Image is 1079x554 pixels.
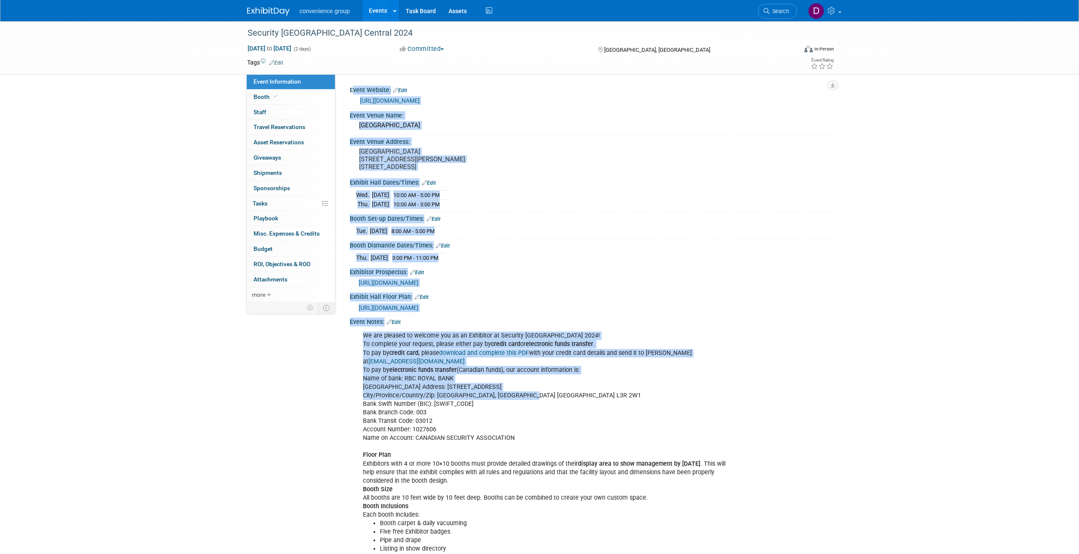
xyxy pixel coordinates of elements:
[247,211,335,226] a: Playbook
[393,192,440,198] span: 10:00 AM - 5:00 PM
[758,4,797,19] a: Search
[247,272,335,287] a: Attachments
[359,304,418,311] a: [URL][DOMAIN_NAME]
[804,45,813,52] img: Format-Inperson.png
[380,528,734,536] li: Five free Exhibitor badges
[254,78,301,85] span: Event Information
[247,287,335,302] a: more
[254,276,287,283] span: Attachments
[293,46,311,52] span: (2 days)
[389,366,457,374] b: electronic funds transfer
[247,150,335,165] a: Giveaways
[350,266,832,277] div: Exhibitor Prospectus:
[254,139,304,146] span: Asset Reservations
[380,536,734,545] li: Pipe and drape
[392,255,438,261] span: 3:00 PM - 11:00 PM
[350,212,832,223] div: Booth Set-up Dates/Times:
[254,185,290,191] span: Sponsorships
[422,180,436,186] a: Edit
[387,319,401,325] a: Edit
[814,46,834,52] div: In-Person
[247,105,335,120] a: Staff
[273,94,278,99] i: Booth reservation complete
[300,8,350,14] span: convenience group
[393,87,407,93] a: Edit
[252,291,265,298] span: more
[247,226,335,241] a: Misc. Expenses & Credits
[380,545,734,553] li: Listing in show directory
[604,47,710,53] span: [GEOGRAPHIC_DATA], [GEOGRAPHIC_DATA]
[356,191,372,200] td: Wed.
[350,176,832,187] div: Exhibit Hall Dates/Times:
[247,181,335,196] a: Sponsorships
[350,109,832,120] div: Event Venue Name:
[436,243,450,249] a: Edit
[356,253,371,262] td: Thu.
[247,120,335,135] a: Travel Reservations
[350,239,832,250] div: Booth Dismantle Dates/Times:
[254,109,266,115] span: Staff
[415,294,429,300] a: Edit
[356,227,370,236] td: Tue.
[371,253,388,262] td: [DATE]
[245,25,784,41] div: Security [GEOGRAPHIC_DATA] Central 2024
[247,135,335,150] a: Asset Reservations
[359,148,541,171] pre: [GEOGRAPHIC_DATA] [STREET_ADDRESS][PERSON_NAME] [STREET_ADDRESS]
[360,97,420,104] a: [URL][DOMAIN_NAME]
[393,201,440,208] span: 10:00 AM - 3:00 PM
[363,503,408,510] b: Booth Inclusions
[247,166,335,180] a: Shipments
[254,245,273,252] span: Budget
[350,135,832,146] div: Event Venue Address:
[254,215,278,222] span: Playbook
[269,60,283,66] a: Edit
[247,257,335,272] a: ROI, Objectives & ROO
[356,119,826,132] div: [GEOGRAPHIC_DATA]
[247,45,292,52] span: [DATE] [DATE]
[254,230,320,237] span: Misc. Expenses & Credits
[391,228,435,234] span: 8:00 AM - 5:00 PM
[368,358,465,365] a: [EMAIL_ADDRESS][DOMAIN_NAME]
[363,486,393,493] b: Booth Size
[491,340,520,348] b: credit card
[303,302,318,313] td: Personalize Event Tab Strip
[265,45,273,52] span: to
[380,519,734,528] li: Booth carpet & daily vacuuming
[363,451,391,458] b: Floor Plan
[370,227,387,236] td: [DATE]
[350,290,832,301] div: Exhibit Hall Floor Plan:
[254,154,281,161] span: Giveaways
[808,3,824,19] img: Diego Boechat
[526,340,593,348] b: electronic funds transfer
[578,460,700,467] b: display area to show management by [DATE]
[254,124,305,130] span: Travel Reservations
[410,270,424,276] a: Edit
[254,93,279,100] span: Booth
[318,302,335,313] td: Toggle Event Tabs
[397,45,447,53] button: Committed
[439,349,529,357] a: download and complete this PDF
[254,169,282,176] span: Shipments
[350,315,832,326] div: Event Notes:
[372,191,389,200] td: [DATE]
[356,200,372,209] td: Thu.
[253,200,268,207] span: Tasks
[747,44,834,57] div: Event Format
[247,58,283,67] td: Tags
[254,261,310,267] span: ROI, Objectives & ROO
[247,196,335,211] a: Tasks
[247,74,335,89] a: Event Information
[247,242,335,256] a: Budget
[770,8,789,14] span: Search
[427,216,441,222] a: Edit
[350,84,832,95] div: Event Website:
[359,279,418,286] a: [URL][DOMAIN_NAME]
[247,7,290,16] img: ExhibitDay
[247,90,335,104] a: Booth
[372,200,389,209] td: [DATE]
[811,58,834,62] div: Event Rating
[389,349,418,357] b: credit card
